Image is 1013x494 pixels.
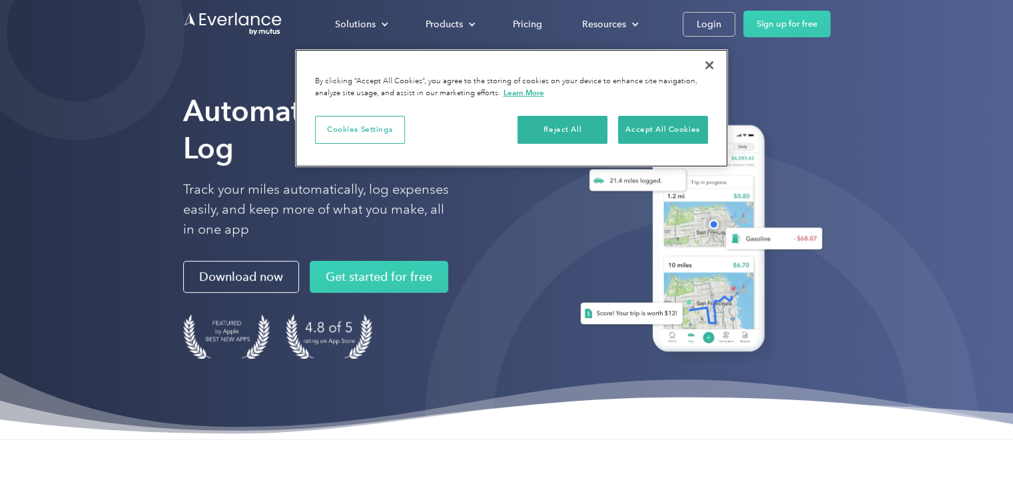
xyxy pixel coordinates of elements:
[183,11,283,37] a: Go to homepage
[183,314,270,359] img: Badge for Featured by Apple Best New Apps
[569,13,649,36] div: Resources
[295,49,728,167] div: Cookie banner
[743,11,831,37] a: Sign up for free
[500,13,555,36] a: Pricing
[315,76,708,99] div: By clicking “Accept All Cookies”, you agree to the storing of cookies on your device to enhance s...
[426,16,463,33] div: Products
[183,261,299,293] a: Download now
[335,16,376,33] div: Solutions
[183,180,450,240] p: Track your miles automatically, log expenses easily, and keep more of what you make, all in one app
[412,13,486,36] div: Products
[582,16,626,33] div: Resources
[322,13,399,36] div: Solutions
[683,12,735,37] a: Login
[310,261,448,293] a: Get started for free
[286,314,372,359] img: 4.9 out of 5 stars on the app store
[295,49,728,167] div: Privacy
[315,116,405,144] button: Cookies Settings
[618,116,708,144] button: Accept All Cookies
[695,51,724,80] button: Close
[504,88,544,97] a: More information about your privacy, opens in a new tab
[697,16,721,33] div: Login
[517,116,607,144] button: Reject All
[513,16,542,33] div: Pricing
[183,93,504,166] strong: Automate Your Mileage Log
